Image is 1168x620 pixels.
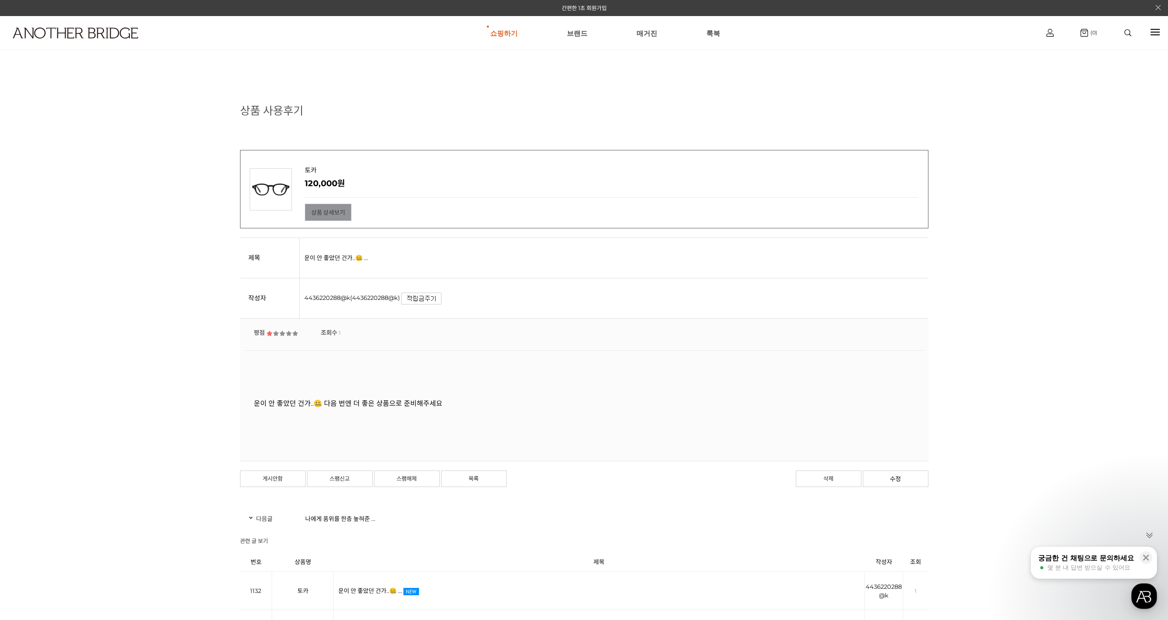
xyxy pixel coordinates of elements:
[865,553,903,571] th: 작성자
[305,177,919,188] p: 120,000원
[1124,29,1131,36] img: search
[254,329,265,336] strong: 평점
[706,17,720,50] a: 룩북
[490,17,518,50] a: 쇼핑하기
[266,330,298,337] img: 1점
[321,329,337,336] strong: 조회수
[441,471,507,487] a: 목록
[796,471,861,487] a: 삭제
[240,571,272,609] td: 1132
[1080,29,1097,37] a: (0)
[29,304,34,312] span: 홈
[1088,29,1097,36] span: (0)
[305,204,352,221] a: 상품 상세보기
[240,104,303,117] font: 상품 사용후기
[84,305,95,312] span: 대화
[118,291,176,314] a: 설정
[307,471,373,487] a: 스팸신고
[5,28,180,61] a: logo
[915,587,917,595] span: 1
[142,304,153,312] span: 설정
[272,553,334,571] th: 상품명
[562,5,607,11] a: 간편한 1초 회원가입
[305,166,317,174] a: 토카
[401,293,441,304] img: btn_point.gif
[865,571,903,609] td: 4436220288@k
[300,238,928,278] td: 운이 안 좋았던 건가..🤐 ...
[249,510,301,527] strong: 다음글
[240,278,300,319] th: 작성자
[338,587,402,594] a: 운이 안 좋았던 건가..🤐 ...
[339,328,341,338] span: 1
[403,588,419,595] img: NEW
[304,294,400,301] a: 4436220288@k(4436220288@k)
[3,291,61,314] a: 홈
[863,471,928,487] a: 수정
[297,587,308,594] span: 토카
[1080,29,1088,37] img: cart
[61,291,118,314] a: 대화
[254,397,915,410] div: 운이 안 좋았던 건가..🤐 다음 번엔 더 좋은 상품으로 준비해주세요
[903,553,928,571] th: 조회
[240,537,928,544] h3: 관련 글 보기
[567,17,587,50] a: 브랜드
[637,17,657,50] a: 매거진
[240,238,300,278] th: 제목
[301,510,704,527] a: 나에게 품위를 한층 높혀준 ...
[1046,29,1054,37] img: cart
[13,28,138,39] img: logo
[334,553,865,571] th: 제목
[240,471,306,487] a: 게시안함
[374,471,440,487] a: 스팸해제
[240,553,272,571] th: 번호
